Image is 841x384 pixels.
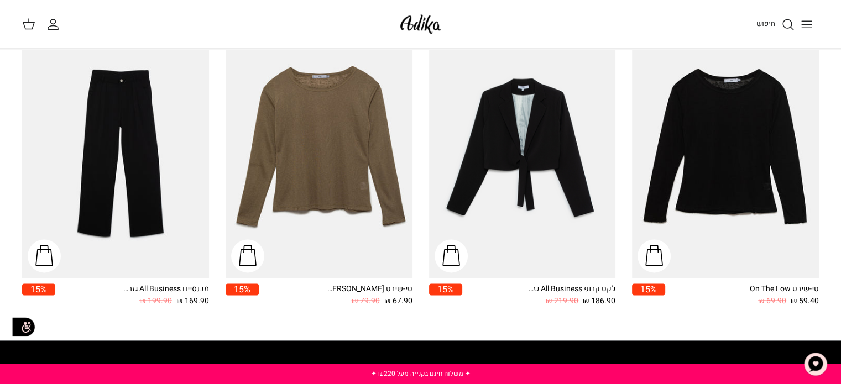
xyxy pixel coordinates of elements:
a: ג'קט קרופ All Business גזרה מחויטת 186.90 ₪ 219.90 ₪ [462,283,616,307]
img: accessibility_icon02.svg [8,312,39,342]
a: טי-שירט [PERSON_NAME] שרוולים ארוכים 67.90 ₪ 79.90 ₪ [259,283,412,307]
button: Toggle menu [795,12,819,36]
a: החשבון שלי [46,18,64,31]
a: ✦ משלוח חינם בקנייה מעל ₪220 ✦ [370,369,470,378]
span: 15% [22,283,55,295]
img: Adika IL [397,11,444,37]
span: 79.90 ₪ [352,295,380,307]
span: 186.90 ₪ [583,295,615,307]
span: 169.90 ₪ [176,295,209,307]
div: ג'קט קרופ All Business גזרה מחויטת [527,283,615,295]
a: טי-שירט On The Low 59.40 ₪ 69.90 ₪ [665,283,819,307]
a: מכנסיים All Business גזרה מחויטת [22,29,209,278]
a: 15% [632,283,665,307]
div: טי-שירט [PERSON_NAME] שרוולים ארוכים [324,283,412,295]
button: צ'אט [799,348,832,381]
a: 15% [22,283,55,307]
span: 69.90 ₪ [758,295,786,307]
a: חיפוש [756,18,795,31]
a: ג'קט קרופ All Business גזרה מחויטת [429,29,616,278]
span: 15% [632,283,665,295]
div: מכנסיים All Business גזרה מחויטת [121,283,209,295]
span: חיפוש [756,18,775,29]
span: 15% [226,283,259,295]
span: 199.90 ₪ [139,295,172,307]
a: מכנסיים All Business גזרה מחויטת 169.90 ₪ 199.90 ₪ [55,283,209,307]
span: 219.90 ₪ [546,295,578,307]
a: טי-שירט Sandy Dunes שרוולים ארוכים [226,29,412,278]
span: 15% [429,283,462,295]
span: 67.90 ₪ [384,295,412,307]
a: 15% [429,283,462,307]
div: טי-שירט On The Low [730,283,819,295]
a: טי-שירט On The Low [632,29,819,278]
span: 59.40 ₪ [791,295,819,307]
a: 15% [226,283,259,307]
